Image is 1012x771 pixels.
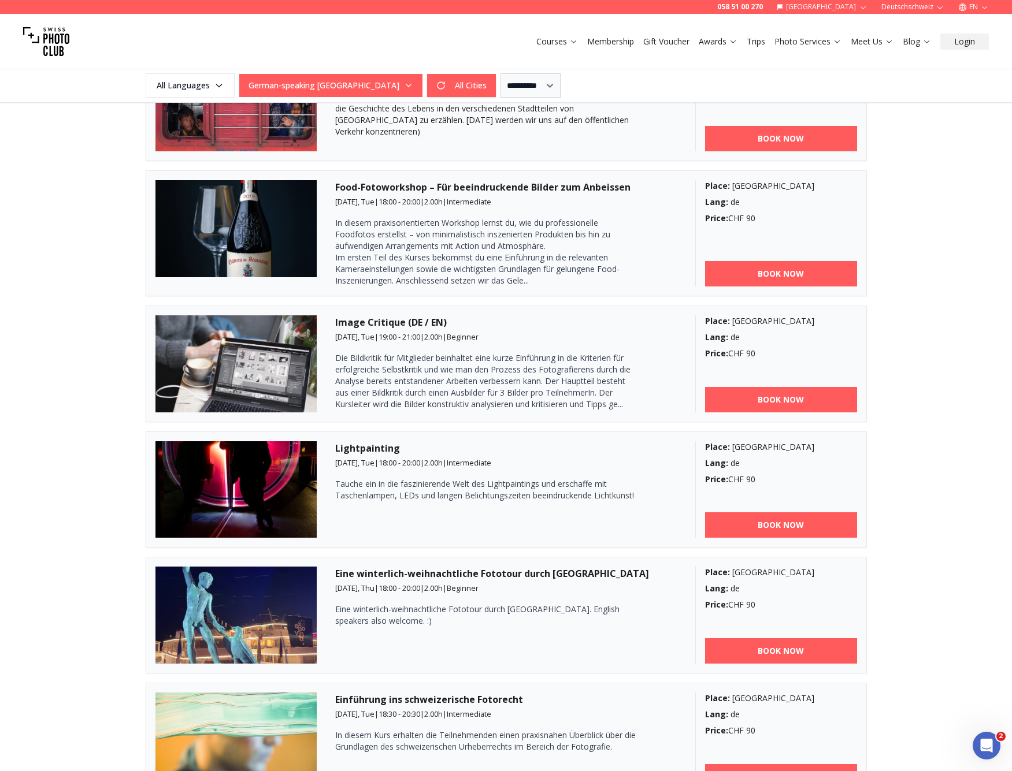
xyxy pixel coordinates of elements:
span: Die Bildkritik für Mitglieder beinhaltet eine kurze Einführung in die Kriterien für erfolgreiche ... [335,352,631,409]
span: 90 [746,474,755,485]
span: 2.00 h [424,332,443,342]
small: | | | [335,196,491,207]
div: de [705,583,857,594]
span: Im ersten Teil des Kurses bekommst du eine Einführung in die relevanten Kameraeinstellungen sowie... [335,217,636,286]
b: Place : [705,441,730,452]
div: de [705,457,857,469]
button: Blog [898,33,936,50]
span: Es wird mehrere Workshops geben, die sich auf Reportagen konzentrieren, um die Geschichte des Leb... [335,91,629,137]
b: Lang : [705,196,728,207]
b: Place : [705,692,730,703]
span: 90 [746,348,755,359]
a: BOOK NOW [705,638,857,664]
p: Eine winterlich-weihnachtliche Fototour durch [GEOGRAPHIC_DATA]. English speakers also welcome. :) [335,604,636,627]
p: In diesem Kurs erhalten die Teilnehmenden einen praxisnahen Überblick über die Grundlagen des sch... [335,729,636,753]
h3: Image Critique (DE / EN) [335,315,677,329]
b: Lang : [705,332,728,342]
a: BOOK NOW [705,126,857,151]
b: Lang : [705,583,728,594]
img: Lightpainting [155,441,317,538]
h3: Food-Fotoworkshop – Für beeindruckende Bilder zum Anbeissen [335,180,677,194]
span: 18:00 - 20:00 [379,457,420,468]
img: Reportagefotografie: Öffentliche Verkehrsmittel [155,54,317,151]
b: BOOK NOW [758,268,804,280]
span: [DATE], Tue [335,332,375,342]
a: Gift Voucher [643,36,690,47]
span: 18:00 - 20:00 [379,196,420,207]
button: Courses [532,33,583,50]
div: de [705,196,857,208]
div: [GEOGRAPHIC_DATA] [705,567,857,578]
b: Place : [705,567,730,578]
h3: Einführung ins schweizerische Fotorecht [335,692,677,706]
h3: Eine winterlich-weihnachtliche Fototour durch [GEOGRAPHIC_DATA] [335,567,677,580]
button: Photo Services [770,33,846,50]
button: Membership [583,33,639,50]
div: CHF [705,213,857,224]
img: Eine winterlich-weihnachtliche Fototour durch Zürich [155,567,317,664]
span: 90 [746,599,755,610]
span: 2.00 h [424,457,443,468]
a: Awards [699,36,737,47]
span: [DATE], Thu [335,583,375,593]
div: de [705,332,857,343]
span: 2.00 h [424,196,443,207]
span: Beginner [447,332,479,342]
button: Meet Us [846,33,898,50]
button: Trips [742,33,770,50]
small: | | | [335,709,491,719]
div: CHF [705,474,857,485]
button: Login [940,33,989,50]
span: Beginner [447,583,479,593]
a: BOOK NOW [705,261,857,286]
div: CHF [705,348,857,359]
button: All Cities [427,74,496,97]
span: 90 [746,725,755,736]
span: Intermediate [447,709,491,719]
button: Awards [694,33,742,50]
b: Lang : [705,457,728,468]
b: Price : [705,348,728,359]
a: BOOK NOW [705,512,857,538]
span: All Languages [147,75,233,96]
div: [GEOGRAPHIC_DATA] [705,315,857,327]
button: All Languages [146,73,235,98]
a: 058 51 00 270 [717,2,763,12]
span: 90 [746,213,755,224]
div: [GEOGRAPHIC_DATA] [705,441,857,453]
b: Price : [705,599,728,610]
span: 2.00 h [424,583,443,593]
small: | | | [335,332,479,342]
span: 2 [996,732,1006,741]
span: 19:00 - 21:00 [379,332,420,342]
span: 18:00 - 20:00 [379,583,420,593]
b: Place : [705,315,730,326]
b: BOOK NOW [758,645,804,657]
b: BOOK NOW [758,133,804,144]
iframe: Intercom live chat [973,732,1000,759]
div: de [705,709,857,720]
span: 2.00 h [424,709,443,719]
span: [DATE], Tue [335,709,375,719]
b: BOOK NOW [758,394,804,405]
div: [GEOGRAPHIC_DATA] [705,692,857,704]
p: In diesem praxisorientierten Workshop lernst du, wie du professionelle Foodfotos erstellst – von ... [335,217,636,252]
img: Food-Fotoworkshop – Für beeindruckende Bilder zum Anbeissen [155,180,317,277]
div: [GEOGRAPHIC_DATA] [705,180,857,192]
b: BOOK NOW [758,519,804,531]
a: Trips [747,36,765,47]
h3: Lightpainting [335,441,677,455]
small: | | | [335,457,491,468]
div: CHF [705,599,857,610]
div: CHF [705,725,857,736]
span: Intermediate [447,196,491,207]
a: Photo Services [774,36,842,47]
b: Price : [705,725,728,736]
a: Membership [587,36,634,47]
a: BOOK NOW [705,387,857,412]
img: Swiss photo club [23,18,69,65]
a: Courses [536,36,578,47]
button: German-speaking [GEOGRAPHIC_DATA] [239,74,422,97]
b: Price : [705,213,728,224]
a: Meet Us [851,36,894,47]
